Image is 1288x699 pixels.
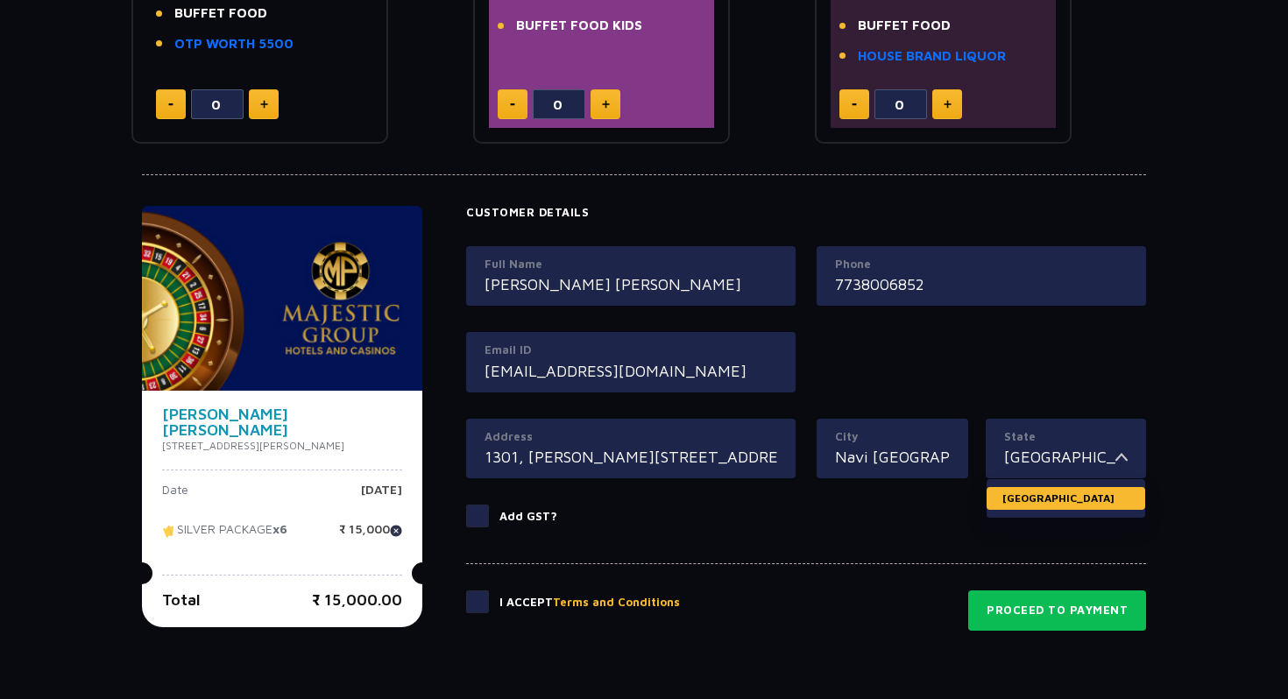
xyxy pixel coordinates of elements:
p: I Accept [499,594,680,611]
img: minus [852,103,857,106]
input: Mobile [835,272,1128,296]
p: Add GST? [499,508,557,526]
label: City [835,428,950,446]
li: [GEOGRAPHIC_DATA] [987,487,1145,510]
h4: Customer Details [466,206,1146,220]
label: State [1004,428,1128,446]
img: toggler icon [1115,445,1128,469]
a: HOUSE BRAND LIQUOR [858,46,1006,67]
h4: [PERSON_NAME] [PERSON_NAME] [162,406,402,438]
input: City [835,445,950,469]
img: plus [602,100,610,109]
p: ₹ 15,000.00 [312,588,402,611]
p: Date [162,484,188,510]
p: SILVER PACKAGE [162,523,287,549]
input: Address [485,445,777,469]
input: State [1004,445,1115,469]
p: [STREET_ADDRESS][PERSON_NAME] [162,438,402,454]
span: BUFFET FOOD KIDS [516,16,642,36]
img: majesticPride-banner [142,206,422,391]
label: Email ID [485,342,777,359]
input: Full Name [485,272,777,296]
label: Phone [835,256,1128,273]
img: minus [510,103,515,106]
p: Total [162,588,201,611]
img: plus [260,100,268,109]
input: Email ID [485,359,777,383]
img: plus [944,100,952,109]
p: ₹ 15,000 [339,523,402,549]
label: Address [485,428,777,446]
img: tikcet [162,523,177,539]
button: Terms and Conditions [553,594,680,611]
label: Full Name [485,256,777,273]
img: minus [168,103,173,106]
p: [DATE] [361,484,402,510]
span: BUFFET FOOD [174,4,267,24]
strong: x6 [272,522,287,537]
a: OTP WORTH 5500 [174,34,294,54]
span: BUFFET FOOD [858,16,951,36]
button: Proceed to Payment [968,590,1146,631]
